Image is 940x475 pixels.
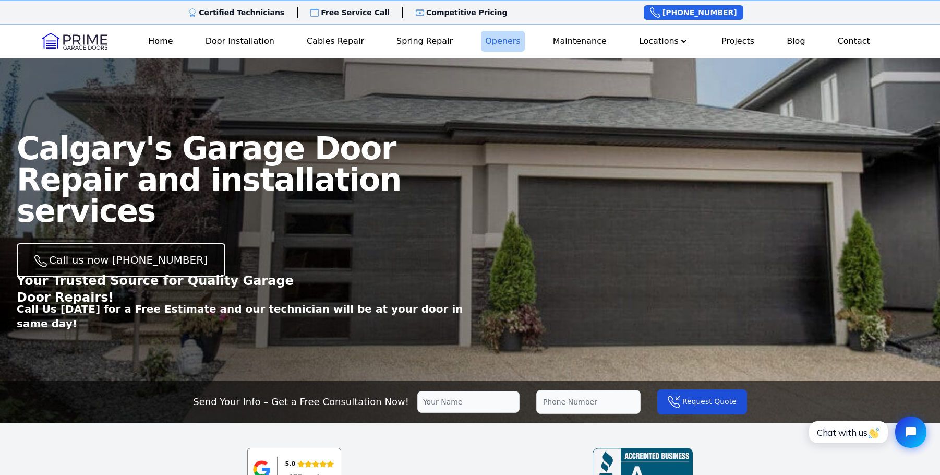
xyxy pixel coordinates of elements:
[17,130,401,229] span: Calgary's Garage Door Repair and installation services
[144,31,177,52] a: Home
[549,31,611,52] a: Maintenance
[536,390,641,414] input: Phone Number
[798,408,935,457] iframe: Tidio Chat
[426,7,508,18] p: Competitive Pricing
[782,31,809,52] a: Blog
[17,302,470,331] p: Call Us [DATE] for a Free Estimate and our technician will be at your door in same day!
[201,31,279,52] a: Door Installation
[303,31,368,52] a: Cables Repair
[17,272,317,306] p: Your Trusted Source for Quality Garage Door Repairs!
[199,7,284,18] p: Certified Technicians
[657,389,747,414] button: Request Quote
[481,31,525,52] a: Openers
[417,391,520,413] input: Your Name
[717,31,758,52] a: Projects
[635,31,693,52] button: Locations
[285,458,334,470] div: Rating: 5.0 out of 5
[193,395,409,409] p: Send Your Info – Get a Free Consultation Now!
[17,243,225,277] a: Call us now [PHONE_NUMBER]
[285,458,296,470] div: 5.0
[42,33,107,50] img: Logo
[834,31,874,52] a: Contact
[321,7,390,18] p: Free Service Call
[392,31,457,52] a: Spring Repair
[644,5,743,20] a: [PHONE_NUMBER]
